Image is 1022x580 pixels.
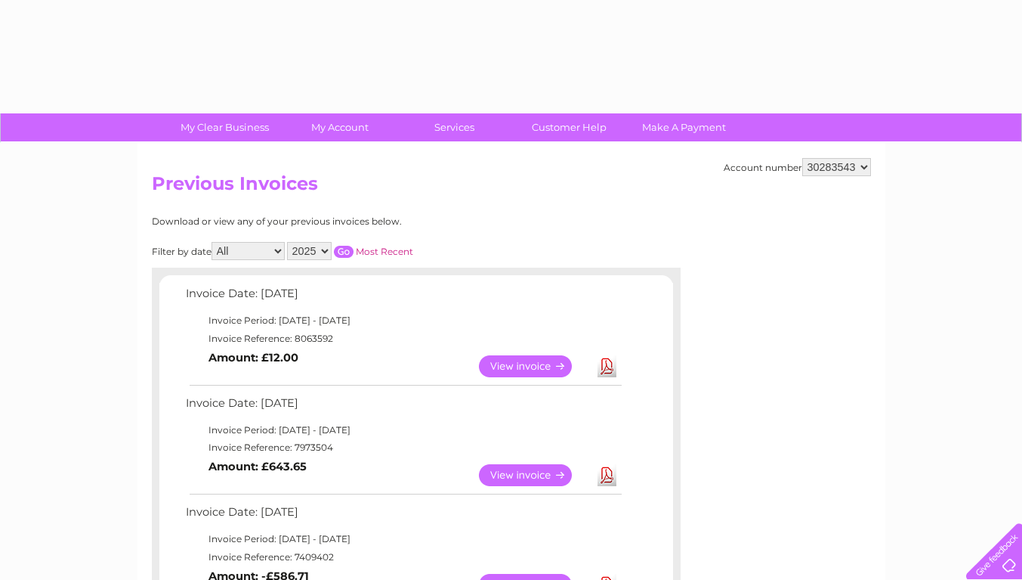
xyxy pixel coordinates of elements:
td: Invoice Period: [DATE] - [DATE] [182,530,624,548]
td: Invoice Reference: 7973504 [182,439,624,457]
td: Invoice Date: [DATE] [182,284,624,312]
a: Make A Payment [622,113,746,141]
td: Invoice Reference: 7409402 [182,548,624,566]
b: Amount: £12.00 [208,351,298,364]
a: Services [392,113,517,141]
div: Account number [724,158,871,176]
h2: Previous Invoices [152,173,871,202]
a: Download [597,355,616,377]
td: Invoice Date: [DATE] [182,502,624,530]
a: My Clear Business [162,113,287,141]
a: Customer Help [507,113,631,141]
a: My Account [277,113,402,141]
a: Download [597,464,616,486]
div: Download or view any of your previous invoices below. [152,216,548,227]
a: View [479,355,590,377]
b: Amount: £643.65 [208,460,307,473]
a: Most Recent [356,246,413,257]
div: Filter by date [152,242,548,260]
td: Invoice Date: [DATE] [182,393,624,421]
a: View [479,464,590,486]
td: Invoice Reference: 8063592 [182,330,624,348]
td: Invoice Period: [DATE] - [DATE] [182,312,624,330]
td: Invoice Period: [DATE] - [DATE] [182,421,624,439]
